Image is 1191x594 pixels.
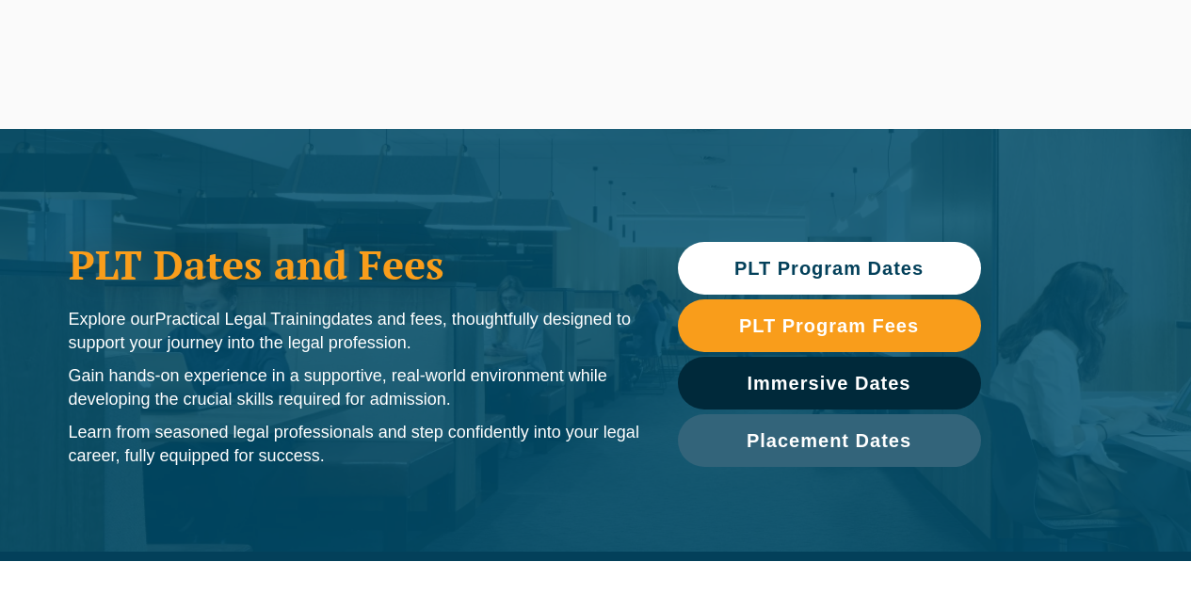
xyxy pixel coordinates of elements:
span: Immersive Dates [748,374,911,393]
span: PLT Program Dates [734,259,924,278]
h1: PLT Dates and Fees [69,241,640,288]
span: Practical Legal Training [155,310,331,329]
a: Immersive Dates [678,357,981,409]
a: PLT Program Fees [678,299,981,352]
p: Explore our dates and fees, thoughtfully designed to support your journey into the legal profession. [69,308,640,355]
a: Placement Dates [678,414,981,467]
p: Gain hands-on experience in a supportive, real-world environment while developing the crucial ski... [69,364,640,411]
span: Placement Dates [747,431,911,450]
span: PLT Program Fees [739,316,919,335]
a: PLT Program Dates [678,242,981,295]
p: Learn from seasoned legal professionals and step confidently into your legal career, fully equipp... [69,421,640,468]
